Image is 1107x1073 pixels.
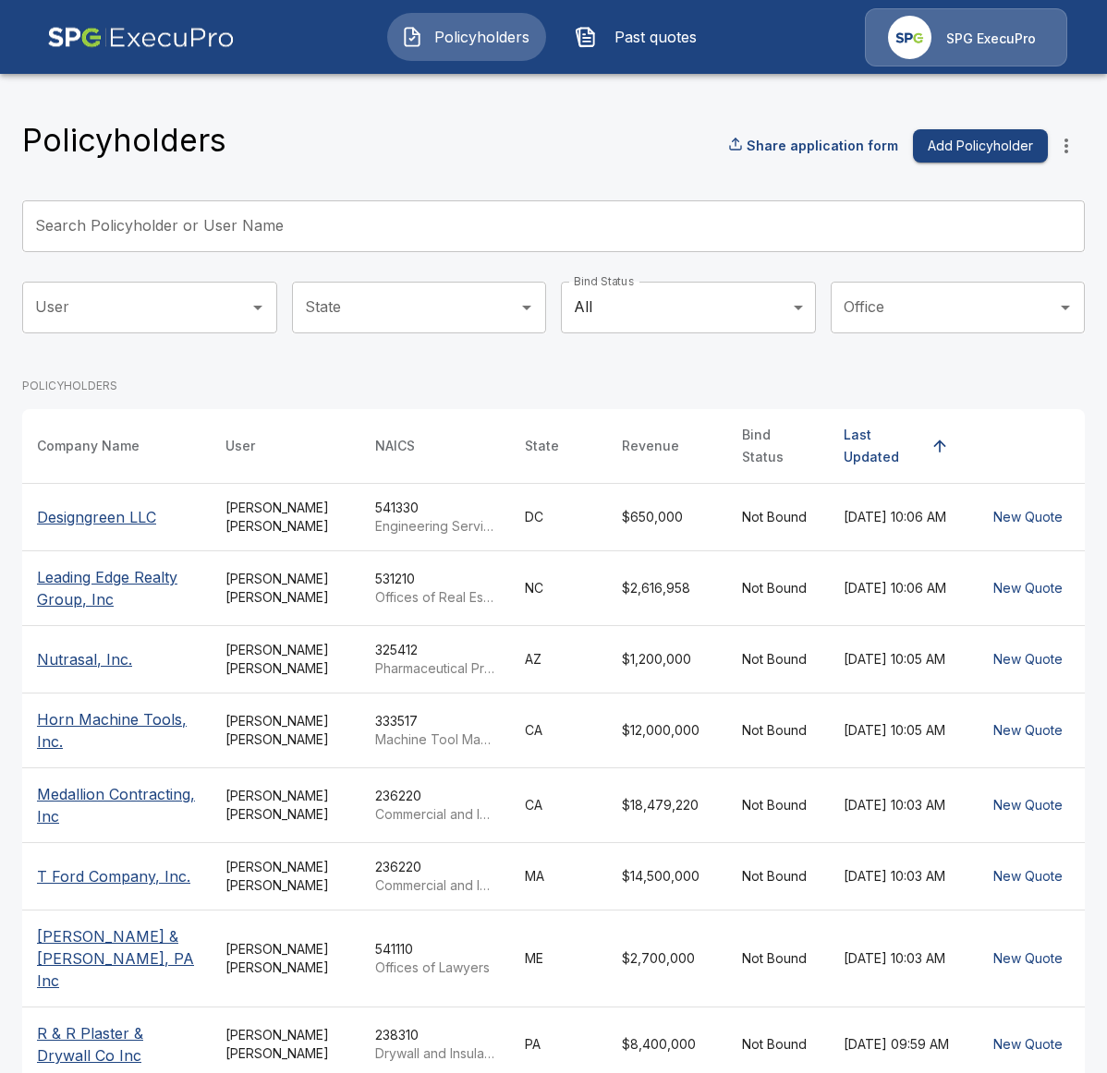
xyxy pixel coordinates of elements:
[431,26,532,48] span: Policyholders
[225,499,346,536] div: [PERSON_NAME] [PERSON_NAME]
[604,26,706,48] span: Past quotes
[375,730,495,749] p: Machine Tool Manufacturing
[525,435,559,457] div: State
[37,566,196,610] p: Leading Edge Realty Group, Inc
[561,13,720,61] button: Past quotes IconPast quotes
[375,787,495,824] div: 236220
[375,958,495,977] p: Offices of Lawyers
[607,842,727,910] td: $14,500,000
[375,641,495,678] div: 325412
[225,435,255,457] div: User
[47,8,235,66] img: AA Logo
[37,435,140,457] div: Company Name
[225,1026,346,1063] div: [PERSON_NAME] [PERSON_NAME]
[510,767,607,842] td: CA
[727,767,829,842] td: Not Bound
[986,500,1070,535] button: New Quote
[727,842,829,910] td: Not Bound
[375,517,495,536] p: Engineering Services
[1048,127,1085,164] button: more
[37,648,196,670] p: Nutrasal, Inc.
[375,940,495,977] div: 541110
[913,129,1048,163] button: Add Policyholder
[375,1044,495,1063] p: Drywall and Insulation Contractors
[727,910,829,1007] td: Not Bound
[986,789,1070,823] button: New Quote
[375,858,495,895] div: 236220
[575,26,597,48] img: Past quotes Icon
[375,588,495,607] p: Offices of Real Estate Agents and Brokers
[622,435,679,457] div: Revenue
[387,13,546,61] button: Policyholders IconPolicyholders
[37,865,196,887] p: T Ford Company, Inc.
[375,876,495,895] p: Commercial and Institutional Building Construction
[22,121,226,160] h4: Policyholders
[375,659,495,678] p: Pharmaceutical Preparation Manufacturing
[225,787,346,824] div: [PERSON_NAME] [PERSON_NAME]
[946,30,1036,48] p: SPG ExecuPro
[607,550,727,625] td: $2,616,958
[727,550,829,625] td: Not Bound
[727,483,829,550] td: Not Bound
[22,378,1085,394] p: POLICYHOLDERS
[829,767,971,842] td: [DATE] 10:03 AM
[37,708,196,753] p: Horn Machine Tools, Inc.
[607,625,727,693] td: $1,200,000
[510,842,607,910] td: MA
[510,483,607,550] td: DC
[245,295,271,320] button: Open
[888,16,931,59] img: Agency Icon
[37,783,196,827] p: Medallion Contracting, Inc
[607,483,727,550] td: $650,000
[510,693,607,767] td: CA
[747,136,898,155] p: Share application form
[829,483,971,550] td: [DATE] 10:06 AM
[607,767,727,842] td: $18,479,220
[225,641,346,678] div: [PERSON_NAME] [PERSON_NAME]
[37,506,196,528] p: Designgreen LLC
[375,499,495,536] div: 541330
[375,435,415,457] div: NAICS
[829,693,971,767] td: [DATE] 10:05 AM
[844,424,923,468] div: Last Updated
[375,712,495,749] div: 333517
[865,8,1067,66] a: Agency IconSPG ExecuPro
[829,550,971,625] td: [DATE] 10:06 AM
[514,295,540,320] button: Open
[829,625,971,693] td: [DATE] 10:05 AM
[510,910,607,1007] td: ME
[561,282,816,333] div: All
[225,570,346,607] div: [PERSON_NAME] [PERSON_NAME]
[225,858,346,895] div: [PERSON_NAME] [PERSON_NAME]
[607,693,727,767] td: $12,000,000
[727,625,829,693] td: Not Bound
[986,860,1070,894] button: New Quote
[510,625,607,693] td: AZ
[225,712,346,749] div: [PERSON_NAME] [PERSON_NAME]
[1052,295,1078,320] button: Open
[37,1022,196,1067] p: R & R Plaster & Drywall Co Inc
[225,940,346,977] div: [PERSON_NAME] [PERSON_NAME]
[607,910,727,1007] td: $2,700,000
[375,805,495,824] p: Commercial and Institutional Building Construction
[727,693,829,767] td: Not Bound
[829,910,971,1007] td: [DATE] 10:03 AM
[986,942,1070,976] button: New Quote
[986,1028,1070,1062] button: New Quote
[986,643,1070,677] button: New Quote
[574,273,634,289] label: Bind Status
[906,129,1048,163] a: Add Policyholder
[829,842,971,910] td: [DATE] 10:03 AM
[986,572,1070,606] button: New Quote
[375,1026,495,1063] div: 238310
[375,570,495,607] div: 531210
[401,26,423,48] img: Policyholders Icon
[37,925,196,992] p: [PERSON_NAME] & [PERSON_NAME], PA Inc
[986,714,1070,748] button: New Quote
[510,550,607,625] td: NC
[727,409,829,484] th: Bind Status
